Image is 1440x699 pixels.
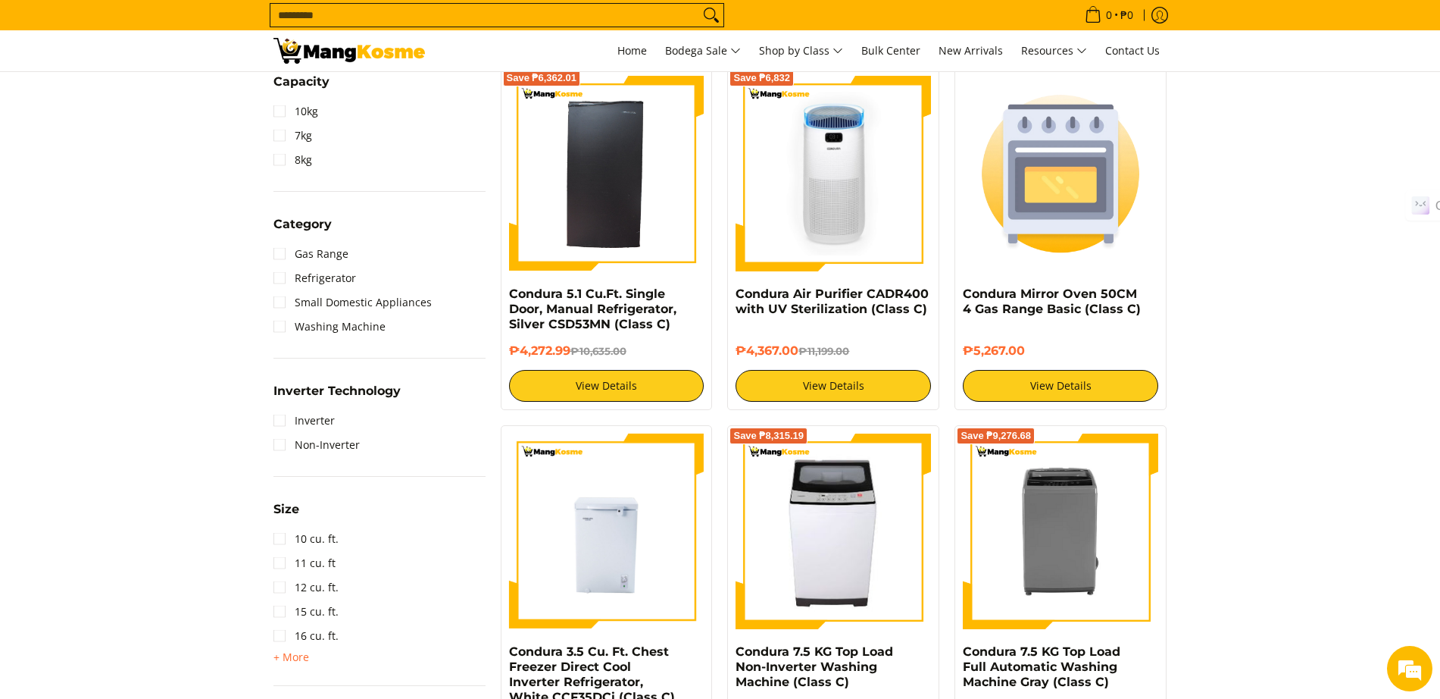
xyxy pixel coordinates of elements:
[742,434,926,629] img: condura-7.5kg-topload-non-inverter-washing-machine-class-c-full-view-mang-kosme
[273,315,386,339] a: Washing Machine
[509,287,676,331] a: Condura 5.1 Cu.Ft. Single Door, Manual Refrigerator, Silver CSD53MN (Class C)
[273,148,312,172] a: 8kg
[1014,30,1095,71] a: Resources
[273,503,299,527] summary: Open
[854,30,928,71] a: Bulk Center
[273,527,339,551] a: 10 cu. ft.
[963,76,1158,271] img: Condura Mirror Oven 50CM 4 Gas Range Basic (Class C)
[658,30,748,71] a: Bodega Sale
[570,345,626,357] del: ₱10,635.00
[273,433,360,457] a: Non-Inverter
[509,343,704,359] h6: ₱4,272.99
[273,290,432,315] a: Small Domestic Appliances
[963,343,1158,359] h6: ₱5,267.00
[736,287,929,316] a: Condura Air Purifier CADR400 with UV Sterilization (Class C)
[931,30,1010,71] a: New Arrivals
[1118,10,1135,20] span: ₱0
[273,648,309,666] summary: Open
[1021,42,1087,61] span: Resources
[88,191,209,344] span: We're online!
[273,218,332,242] summary: Open
[509,370,704,402] a: View Details
[963,287,1141,316] a: Condura Mirror Oven 50CM 4 Gas Range Basic (Class C)
[273,76,330,88] span: Capacity
[736,644,893,689] a: Condura 7.5 KG Top Load Non-Inverter Washing Machine (Class C)
[8,414,289,467] textarea: Type your message and hit 'Enter'
[273,651,309,663] span: + More
[273,624,339,648] a: 16 cu. ft.
[798,345,849,357] del: ₱11,199.00
[736,76,931,271] img: Condura Air Purifier CADR400 with UV Sterilization (Class C)
[509,76,704,271] img: Condura 5.1 Cu.Ft. Single Door, Manual Refrigerator, Silver CSD53MN (Class C)
[507,74,577,83] span: Save ₱6,362.01
[273,124,312,148] a: 7kg
[273,385,401,397] span: Inverter Technology
[509,434,704,629] img: Condura 3.5 Cu. Ft. Chest Freezer Direct Cool Inverter Refrigerator, White CCF35DCi (Class C)
[961,431,1031,440] span: Save ₱9,276.68
[759,42,843,61] span: Shop by Class
[861,43,920,58] span: Bulk Center
[1104,10,1114,20] span: 0
[273,551,336,575] a: 11 cu. ft
[610,30,654,71] a: Home
[963,370,1158,402] a: View Details
[939,43,1003,58] span: New Arrivals
[79,85,255,105] div: Chat with us now
[1080,7,1138,24] span: •
[440,30,1167,71] nav: Main Menu
[248,8,285,44] div: Minimize live chat window
[273,266,356,290] a: Refrigerator
[273,76,330,99] summary: Open
[273,385,401,409] summary: Open
[736,343,931,359] h6: ₱4,367.00
[963,434,1158,629] img: condura-7.5kg-fully-automatic-washing-machine-class-c-full-view-mang-kosme
[273,242,348,266] a: Gas Range
[273,600,339,624] a: 15 cu. ft.
[273,409,335,433] a: Inverter
[1098,30,1167,71] a: Contact Us
[1105,43,1160,58] span: Contact Us
[699,4,723,27] button: Search
[733,431,804,440] span: Save ₱8,315.19
[665,42,741,61] span: Bodega Sale
[733,74,790,83] span: Save ₱6,832
[273,99,318,124] a: 10kg
[273,575,339,600] a: 12 cu. ft.
[963,644,1120,689] a: Condura 7.5 KG Top Load Full Automatic Washing Machine Gray (Class C)
[273,38,425,64] img: Class C Home &amp; Business Appliances: Up to 70% Off l Mang Kosme
[736,370,931,402] a: View Details
[751,30,851,71] a: Shop by Class
[273,218,332,230] span: Category
[273,503,299,516] span: Size
[617,43,647,58] span: Home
